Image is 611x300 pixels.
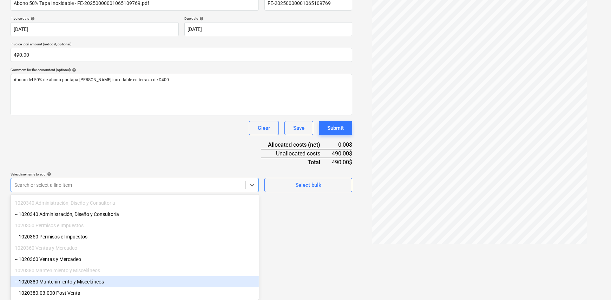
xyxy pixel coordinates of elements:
[327,123,344,133] div: Submit
[331,141,352,149] div: 0.00$
[576,266,611,300] div: Widget de chat
[261,141,331,149] div: Allocated costs (net)
[11,22,179,36] input: Invoice date not specified
[198,17,204,21] span: help
[11,254,259,265] div: -- 1020360 Ventas y Mercadeo
[11,276,259,287] div: -- 1020380 Mantenimiento y Misceláneos
[576,266,611,300] iframe: Chat Widget
[11,231,259,242] div: -- 1020350 Permisos e Impuestos
[331,158,352,166] div: 490.00$
[11,242,259,254] div: 1020360 Ventas y Mercadeo
[295,180,321,190] div: Select bulk
[331,149,352,158] div: 490.00$
[11,48,352,62] input: Invoice total amount (net cost, optional)
[11,209,259,220] div: -- 1020340 Administración, Diseño y Consultoría
[184,16,353,21] div: Due date
[11,220,259,231] div: 1020350 Permisos e Impuestos
[11,197,259,209] div: 1020340 Administración, Diseño y Consultoría
[11,68,352,72] div: Comment for the accountant (optional)
[11,16,179,21] div: Invoice date
[264,178,352,192] button: Select bulk
[261,158,331,166] div: Total
[184,22,353,36] input: Due date not specified
[71,68,76,72] span: help
[249,121,279,135] button: Clear
[261,149,331,158] div: Unallocated costs
[11,265,259,276] div: 1020380 Mantenimiento y Misceláneos
[29,17,35,21] span: help
[319,121,352,135] button: Submit
[284,121,313,135] button: Save
[258,123,270,133] div: Clear
[11,172,259,177] div: Select line-items to add
[11,42,352,48] p: Invoice total amount (net cost, optional)
[46,172,51,176] span: help
[14,77,169,82] span: Abono del 50% de abono por tapa [PERSON_NAME] inoxidable en terraza de D400
[293,123,304,133] div: Save
[11,287,259,299] div: -- 1020380.03.000 Post Venta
